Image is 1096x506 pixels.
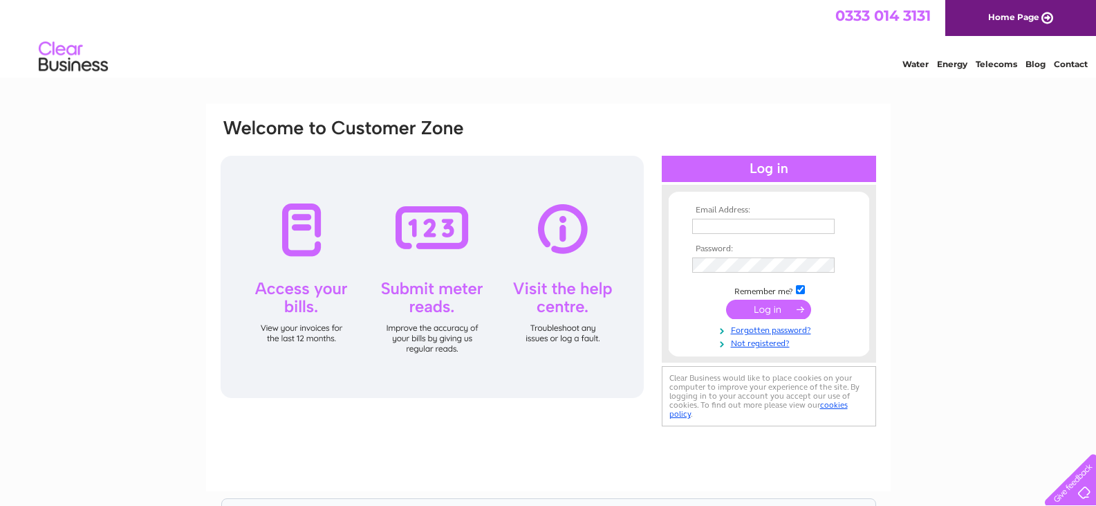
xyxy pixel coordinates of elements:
input: Submit [726,300,811,319]
a: Contact [1054,59,1088,69]
th: Email Address: [689,206,849,215]
a: Energy [937,59,967,69]
a: Water [902,59,929,69]
a: Not registered? [692,336,849,349]
th: Password: [689,244,849,254]
a: Telecoms [976,59,1017,69]
div: Clear Business would like to place cookies on your computer to improve your experience of the sit... [662,366,876,426]
div: Clear Business is a trading name of Verastar Limited (registered in [GEOGRAPHIC_DATA] No. 3667643... [222,8,875,67]
td: Remember me? [689,283,849,297]
a: Forgotten password? [692,323,849,336]
img: logo.png [38,36,109,78]
a: 0333 014 3131 [835,7,931,24]
a: Blog [1025,59,1046,69]
a: cookies policy [669,400,848,419]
